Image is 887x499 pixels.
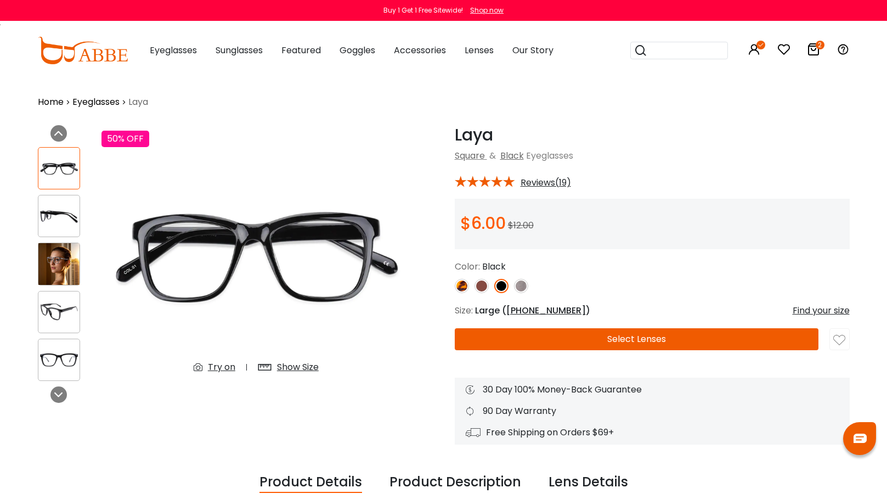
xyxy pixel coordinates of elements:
[277,361,319,374] div: Show Size
[455,149,485,162] a: Square
[470,5,504,15] div: Shop now
[101,131,149,147] div: 50% OFF
[340,44,375,57] span: Goggles
[101,125,410,383] img: Laya Black Plastic Eyeglasses , UniversalBridgeFit Frames from ABBE Glasses
[807,45,820,58] a: 2
[512,44,553,57] span: Our Story
[466,383,839,396] div: 30 Day 100% Money-Back Guarantee
[521,178,571,188] span: Reviews(19)
[38,301,80,322] img: Laya Black Plastic Eyeglasses , UniversalBridgeFit Frames from ABBE Glasses
[460,211,506,235] span: $6.00
[38,350,80,371] img: Laya Black Plastic Eyeglasses , UniversalBridgeFit Frames from ABBE Glasses
[508,219,534,232] span: $12.00
[482,260,506,273] span: Black
[216,44,263,57] span: Sunglasses
[394,44,446,57] span: Accessories
[38,96,64,109] a: Home
[389,472,521,493] div: Product Description
[506,304,586,317] span: [PHONE_NUMBER]
[526,149,573,162] span: Eyeglasses
[793,304,850,317] div: Find your size
[455,304,473,317] span: Size:
[128,96,148,109] span: Laya
[854,434,867,443] img: chat
[816,41,824,49] i: 2
[383,5,463,15] div: Buy 1 Get 1 Free Sitewide!
[38,243,80,284] img: Laya Black Plastic Eyeglasses , UniversalBridgeFit Frames from ABBE Glasses
[38,37,128,64] img: abbeglasses.com
[500,149,524,162] a: Black
[455,328,818,350] button: Select Lenses
[455,260,480,273] span: Color:
[281,44,321,57] span: Featured
[465,5,504,15] a: Shop now
[38,158,80,179] img: Laya Black Plastic Eyeglasses , UniversalBridgeFit Frames from ABBE Glasses
[465,44,494,57] span: Lenses
[208,361,235,374] div: Try on
[38,206,80,227] img: Laya Black Plastic Eyeglasses , UniversalBridgeFit Frames from ABBE Glasses
[487,149,498,162] span: &
[466,405,839,418] div: 90 Day Warranty
[150,44,197,57] span: Eyeglasses
[549,472,628,493] div: Lens Details
[455,125,850,145] h1: Laya
[475,304,590,317] span: Large ( )
[259,472,362,493] div: Product Details
[833,334,845,346] img: like
[466,426,839,439] div: Free Shipping on Orders $69+
[72,96,120,109] a: Eyeglasses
